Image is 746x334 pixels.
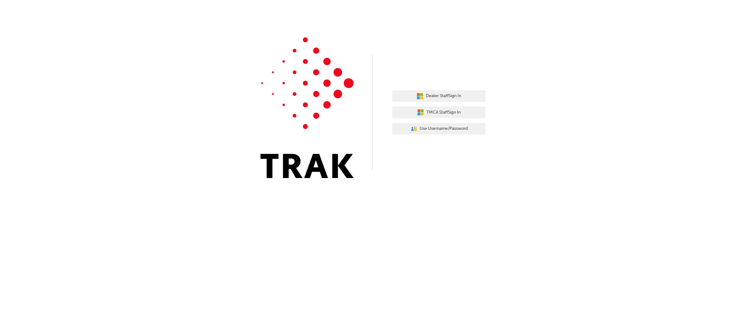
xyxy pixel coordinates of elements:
[260,37,354,178] img: Trak
[420,125,468,132] span: Use Username/Password
[426,92,461,100] span: Dealer Staff Sign In
[392,106,486,118] button: TMCA StaffSign In
[392,90,486,102] button: Dealer StaffSign In
[426,109,461,116] span: TMCA Staff Sign In
[392,123,486,135] button: Use Username/Password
